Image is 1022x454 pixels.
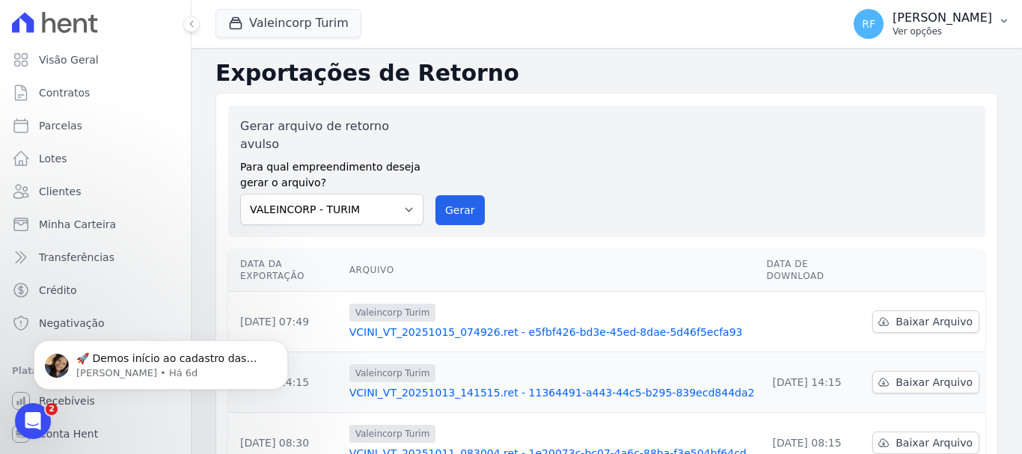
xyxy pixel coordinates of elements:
[240,117,423,153] label: Gerar arquivo de retorno avulso
[6,78,185,108] a: Contratos
[215,9,361,37] button: Valeincorp Turim
[6,386,185,416] a: Recebíveis
[896,435,973,450] span: Baixar Arquivo
[228,292,343,352] td: [DATE] 07:49
[893,25,992,37] p: Ver opções
[15,403,51,439] iframe: Intercom live chat
[65,58,258,71] p: Message from Adriane, sent Há 6d
[872,432,979,454] a: Baixar Arquivo
[6,242,185,272] a: Transferências
[349,385,755,400] a: VCINI_VT_20251013_141515.ret - 11364491-a443-44c5-b295-839ecd844da2
[46,403,58,415] span: 2
[349,364,436,382] span: Valeincorp Turim
[349,304,436,322] span: Valeincorp Turim
[842,3,1022,45] button: RF [PERSON_NAME] Ver opções
[6,144,185,174] a: Lotes
[872,310,979,333] a: Baixar Arquivo
[215,60,998,87] h2: Exportações de Retorno
[39,283,77,298] span: Crédito
[11,309,310,414] iframe: Intercom notifications mensagem
[760,352,866,413] td: [DATE] 14:15
[6,45,185,75] a: Visão Geral
[65,43,255,353] span: 🚀 Demos início ao cadastro das Contas Digitais Arke! Iniciamos a abertura para clientes do modelo...
[435,195,485,225] button: Gerar
[6,308,185,338] a: Negativação
[893,10,992,25] p: [PERSON_NAME]
[39,217,116,232] span: Minha Carteira
[896,375,973,390] span: Baixar Arquivo
[343,249,761,292] th: Arquivo
[6,177,185,206] a: Clientes
[6,419,185,449] a: Conta Hent
[760,249,866,292] th: Data de Download
[39,85,90,100] span: Contratos
[39,52,99,67] span: Visão Geral
[349,425,436,443] span: Valeincorp Turim
[240,153,423,191] label: Para qual empreendimento deseja gerar o arquivo?
[39,151,67,166] span: Lotes
[39,426,98,441] span: Conta Hent
[896,314,973,329] span: Baixar Arquivo
[6,111,185,141] a: Parcelas
[39,250,114,265] span: Transferências
[862,19,875,29] span: RF
[349,325,755,340] a: VCINI_VT_20251015_074926.ret - e5fbf426-bd3e-45ed-8dae-5d46f5ecfa93
[39,184,81,199] span: Clientes
[6,275,185,305] a: Crédito
[39,118,82,133] span: Parcelas
[228,249,343,292] th: Data da Exportação
[6,209,185,239] a: Minha Carteira
[872,371,979,393] a: Baixar Arquivo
